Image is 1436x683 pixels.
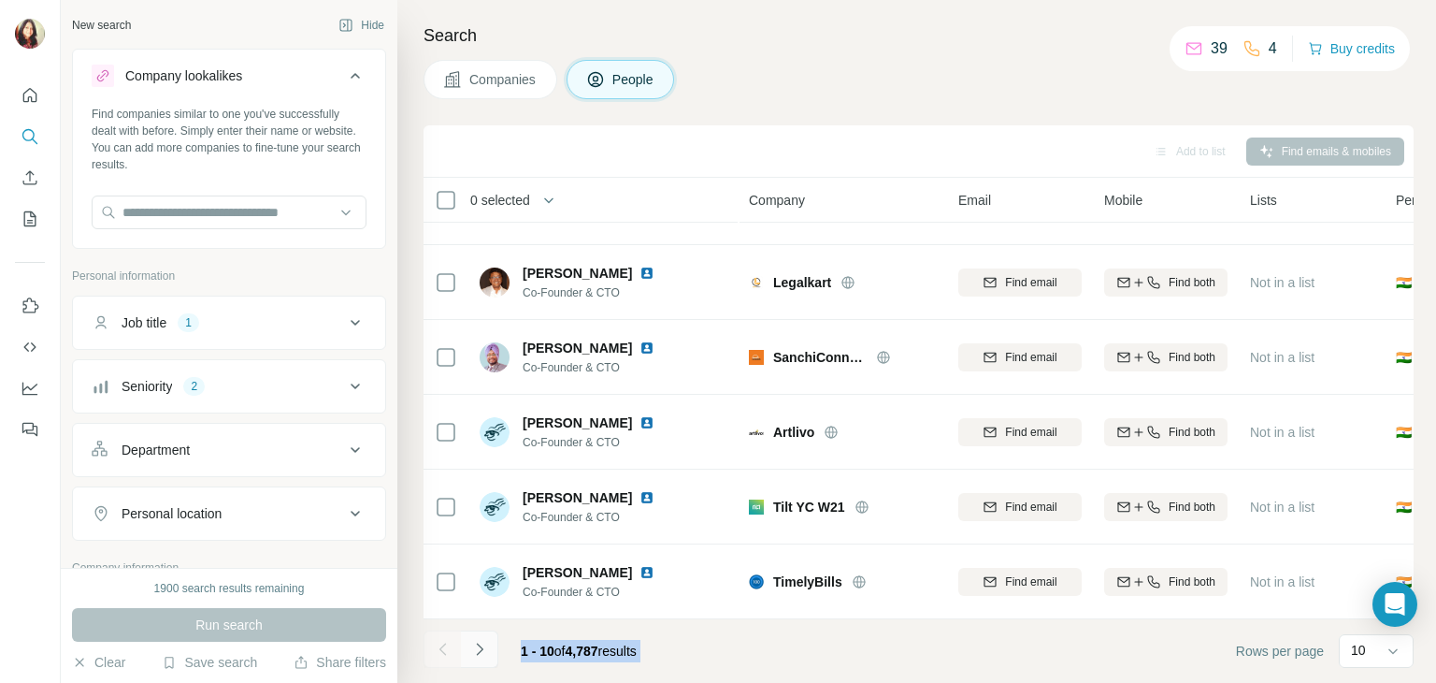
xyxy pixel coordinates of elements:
span: results [521,644,637,659]
span: Co-Founder & CTO [523,509,677,526]
img: LinkedIn logo [639,415,654,430]
img: Avatar [480,567,510,597]
img: Logo of Legalkart [749,275,764,290]
span: People [612,70,655,89]
span: Co-Founder & CTO [523,434,677,451]
button: Save search [162,653,257,672]
span: 🇮🇳 [1396,273,1412,292]
span: of [554,644,566,659]
button: Enrich CSV [15,161,45,195]
span: 🇮🇳 [1396,573,1412,591]
span: Not in a list [1250,350,1314,365]
div: Personal location [122,504,222,523]
span: 🇮🇳 [1396,348,1412,367]
button: Use Surfe on LinkedIn [15,289,45,323]
span: TimelyBills [773,573,842,591]
p: 10 [1351,641,1366,660]
button: Find email [958,568,1082,596]
span: 1 - 10 [521,644,554,659]
span: Co-Founder & CTO [523,359,677,376]
span: SanchiConnect [773,348,867,367]
p: Company information [72,559,386,576]
button: Search [15,120,45,153]
span: Company [749,191,805,210]
div: New search [72,17,131,34]
img: Avatar [480,492,510,522]
div: Company lookalikes [125,66,242,85]
img: LinkedIn logo [639,341,654,356]
div: Open Intercom Messenger [1372,582,1417,627]
button: Find email [958,343,1082,371]
button: Find email [958,269,1082,297]
img: Logo of Tilt YC W21 [749,500,764,515]
span: Artlivo [773,423,814,442]
button: Buy credits [1308,36,1395,62]
h4: Search [424,22,1414,49]
div: Department [122,441,190,459]
span: Email [958,191,991,210]
span: 4,787 [566,644,598,659]
span: 🇮🇳 [1396,498,1412,516]
button: Seniority2 [73,364,385,409]
span: Lists [1250,191,1277,210]
span: Not in a list [1250,574,1314,589]
span: Rows per page [1236,642,1324,661]
button: My lists [15,202,45,236]
span: [PERSON_NAME] [523,563,632,582]
span: 🇮🇳 [1396,423,1412,442]
button: Personal location [73,491,385,536]
span: Legalkart [773,273,831,292]
button: Company lookalikes [73,53,385,106]
div: Seniority [122,377,172,396]
span: [PERSON_NAME] [523,339,632,357]
div: 1 [178,314,199,331]
span: Find both [1169,499,1215,516]
span: Find email [1005,274,1056,291]
span: [PERSON_NAME] [523,488,632,507]
button: Find both [1104,343,1228,371]
span: Not in a list [1250,275,1314,290]
span: [PERSON_NAME] [523,414,632,432]
span: Companies [469,70,538,89]
button: Job title1 [73,300,385,345]
img: LinkedIn logo [639,490,654,505]
span: Find both [1169,424,1215,441]
button: Clear [72,653,125,672]
span: Find email [1005,349,1056,366]
span: 0 selected [470,191,530,210]
button: Department [73,428,385,472]
button: Hide [325,11,397,39]
span: Tilt YC W21 [773,498,845,516]
span: Not in a list [1250,500,1314,515]
img: Avatar [480,342,510,372]
button: Find both [1104,493,1228,521]
button: Find email [958,493,1082,521]
p: 4 [1269,37,1277,60]
span: Find both [1169,349,1215,366]
span: Mobile [1104,191,1142,210]
span: Co-Founder & CTO [523,584,677,601]
button: Use Surfe API [15,330,45,364]
img: Avatar [480,268,510,298]
img: Logo of Artlivo [749,425,764,440]
img: Avatar [15,19,45,49]
span: Find email [1005,499,1056,516]
div: 2 [183,378,205,395]
div: 1900 search results remaining [154,580,305,597]
button: Share filters [294,653,386,672]
span: Find email [1005,574,1056,590]
span: Co-Founder & CTO [523,284,677,301]
div: Find companies similar to one you've successfully dealt with before. Simply enter their name or w... [92,106,366,173]
button: Find both [1104,418,1228,446]
img: LinkedIn logo [639,266,654,281]
img: LinkedIn logo [639,565,654,580]
img: Avatar [480,417,510,447]
span: Find both [1169,274,1215,291]
button: Find both [1104,269,1228,297]
button: Quick start [15,79,45,112]
span: Not in a list [1250,425,1314,440]
div: Job title [122,313,166,332]
p: Personal information [72,268,386,284]
img: Logo of TimelyBills [749,574,764,589]
button: Dashboard [15,371,45,405]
